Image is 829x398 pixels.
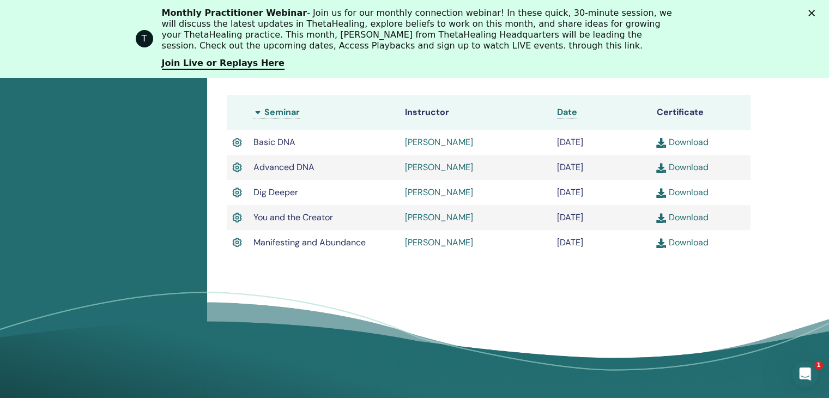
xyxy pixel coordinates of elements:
[162,8,676,51] div: - Join us for our monthly connection webinar! In these quick, 30-minute session, we will discuss ...
[405,212,473,223] a: [PERSON_NAME]
[253,212,333,223] span: You and the Creator
[232,236,242,250] img: Active Certificate
[162,58,285,70] a: Join Live or Replays Here
[400,95,552,130] th: Instructor
[405,237,473,248] a: [PERSON_NAME]
[656,238,666,248] img: download.svg
[808,10,819,16] div: Kapat
[253,161,314,173] span: Advanced DNA
[656,213,666,223] img: download.svg
[552,155,651,180] td: [DATE]
[253,237,366,248] span: Manifesting and Abundance
[656,136,708,148] a: Download
[792,361,818,387] iframe: Intercom live chat
[814,361,823,370] span: 1
[136,30,153,47] div: Profile image for ThetaHealing
[552,180,651,205] td: [DATE]
[162,8,307,18] b: Monthly Practitioner Webinar
[232,136,242,150] img: Active Certificate
[552,130,651,155] td: [DATE]
[405,161,473,173] a: [PERSON_NAME]
[405,136,473,148] a: [PERSON_NAME]
[405,186,473,198] a: [PERSON_NAME]
[651,95,751,130] th: Certificate
[232,160,242,174] img: Active Certificate
[552,205,651,230] td: [DATE]
[232,210,242,225] img: Active Certificate
[656,188,666,198] img: download.svg
[656,161,708,173] a: Download
[253,186,298,198] span: Dig Deeper
[656,138,666,148] img: download.svg
[656,186,708,198] a: Download
[557,106,577,118] a: Date
[656,163,666,173] img: download.svg
[656,237,708,248] a: Download
[656,212,708,223] a: Download
[552,230,651,255] td: [DATE]
[253,136,295,148] span: Basic DNA
[232,185,242,200] img: Active Certificate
